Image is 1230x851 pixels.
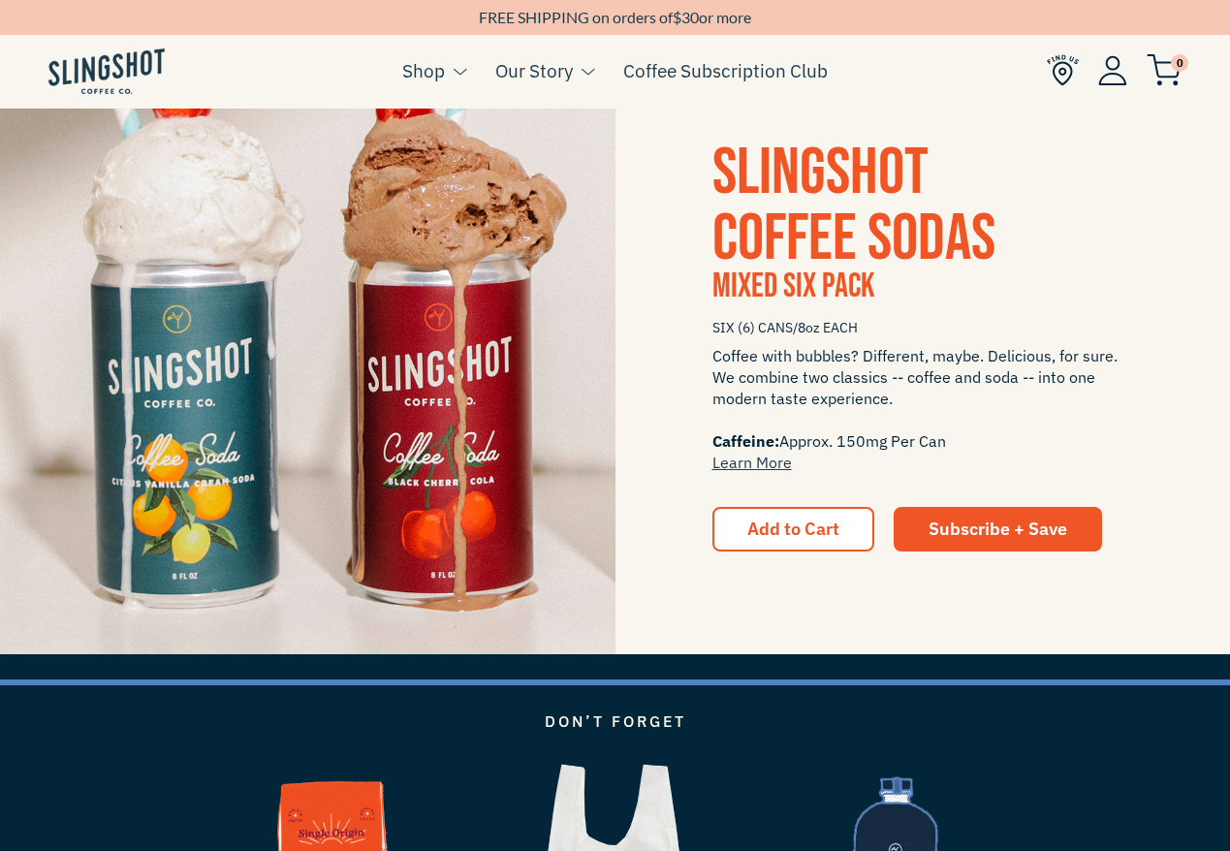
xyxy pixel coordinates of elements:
[712,345,1134,473] span: Coffee with bubbles? Different, maybe. Delicious, for sure. We combine two classics -- coffee and...
[894,507,1102,552] a: Subscribe + Save
[402,56,445,85] a: Shop
[1147,54,1182,86] img: cart
[1171,54,1188,72] span: 0
[747,518,839,540] span: Add to Cart
[712,453,792,472] a: Learn More
[673,8,681,26] span: $
[1147,59,1182,82] a: 0
[712,507,874,552] button: Add to Cart
[623,56,828,85] a: Coffee Subscription Club
[712,431,779,451] span: Caffeine:
[712,134,995,278] a: SLINGSHOTCOFFEE SODAS
[712,266,874,307] span: Mixed Six Pack
[712,134,995,278] span: SLINGSHOT COFFEE SODAS
[681,8,699,26] span: 30
[495,56,573,85] a: Our Story
[929,518,1067,540] span: Subscribe + Save
[545,711,686,731] span: Don’t Forget
[1047,54,1079,86] img: Find Us
[712,311,1134,345] span: SIX (6) CANS/8oz EACH
[1098,55,1127,85] img: Account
